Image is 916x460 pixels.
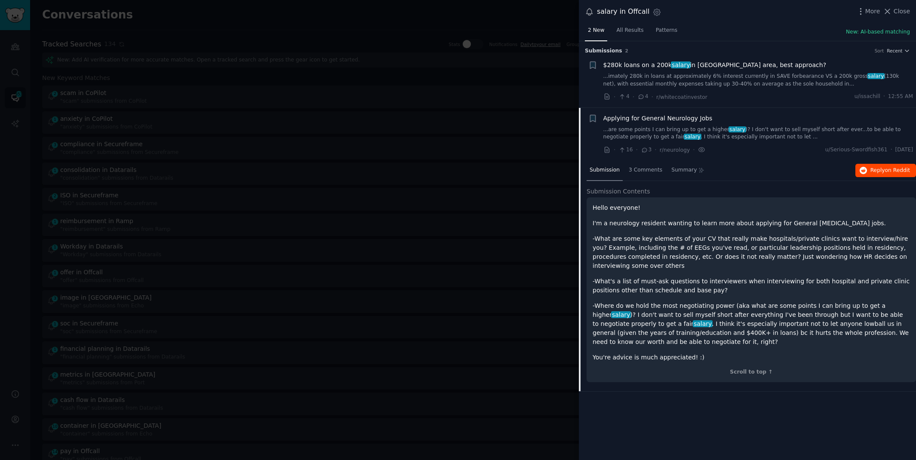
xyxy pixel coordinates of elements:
span: · [655,145,656,154]
a: ...are some points I can bring up to get a highersalary)? I don't want to sell myself short after... [603,126,913,141]
span: 3 [641,146,652,154]
span: · [614,92,615,101]
span: r/whitecoatinvestor [656,94,707,100]
span: Patterns [656,27,677,34]
p: -What's a list of must-ask questions to interviewers when interviewing for both hospital and priv... [593,277,910,295]
span: 4 [637,93,648,101]
span: · [891,146,892,154]
span: · [652,92,653,101]
a: Applying for General Neurology Jobs [603,114,713,123]
a: $280k loans on a 200ksalaryin [GEOGRAPHIC_DATA] area, best approach? [603,61,827,70]
a: 2 New [585,24,607,41]
span: salary [671,61,691,68]
span: Reply [870,167,910,175]
div: Sort [875,48,884,54]
span: Close [894,7,910,16]
div: Scroll to top ↑ [593,368,910,376]
span: 3 Comments [629,166,662,174]
span: · [633,92,634,101]
button: Replyon Reddit [855,164,916,178]
p: -What are some key elements of your CV that really make hospitals/private clinics want to intervi... [593,234,910,270]
span: r/neurology [660,147,690,153]
span: · [693,145,695,154]
span: · [883,93,885,101]
button: Close [883,7,910,16]
span: 12:55 AM [888,93,913,101]
span: · [614,145,615,154]
span: Submission s [585,47,622,55]
span: salary [684,134,701,140]
button: Recent [887,48,910,54]
span: More [865,7,880,16]
span: salary [611,311,631,318]
span: u/Serious-Swordfish361 [825,146,888,154]
button: More [856,7,880,16]
span: Recent [887,48,902,54]
span: Submission [590,166,620,174]
span: [DATE] [895,146,913,154]
span: salary [693,320,713,327]
span: · [636,145,638,154]
span: u/issachill [855,93,880,101]
span: $280k loans on a 200k in [GEOGRAPHIC_DATA] area, best approach? [603,61,827,70]
span: Summary [671,166,697,174]
div: salary in Offcall [597,6,649,17]
p: You're advice is much appreciated! :) [593,353,910,362]
span: Submission Contents [587,187,650,196]
p: I'm a neurology resident wanting to learn more about applying for General [MEDICAL_DATA] jobs. [593,219,910,228]
p: Hello everyone! [593,203,910,212]
span: salary [728,126,746,132]
a: ...imately 280k in loans at approximately 6% interest currently in SAVE forbearance VS a 200k gro... [603,73,913,88]
span: salary [867,73,885,79]
span: 2 [625,48,628,53]
span: on Reddit [885,167,910,173]
p: -Where do we hold the most negotiating power (aka what are some points I can bring up to get a hi... [593,301,910,347]
span: 2 New [588,27,604,34]
a: All Results [613,24,646,41]
button: New: AI-based matching [846,28,910,36]
a: Patterns [653,24,680,41]
span: 4 [618,93,629,101]
span: All Results [616,27,643,34]
span: 16 [618,146,633,154]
